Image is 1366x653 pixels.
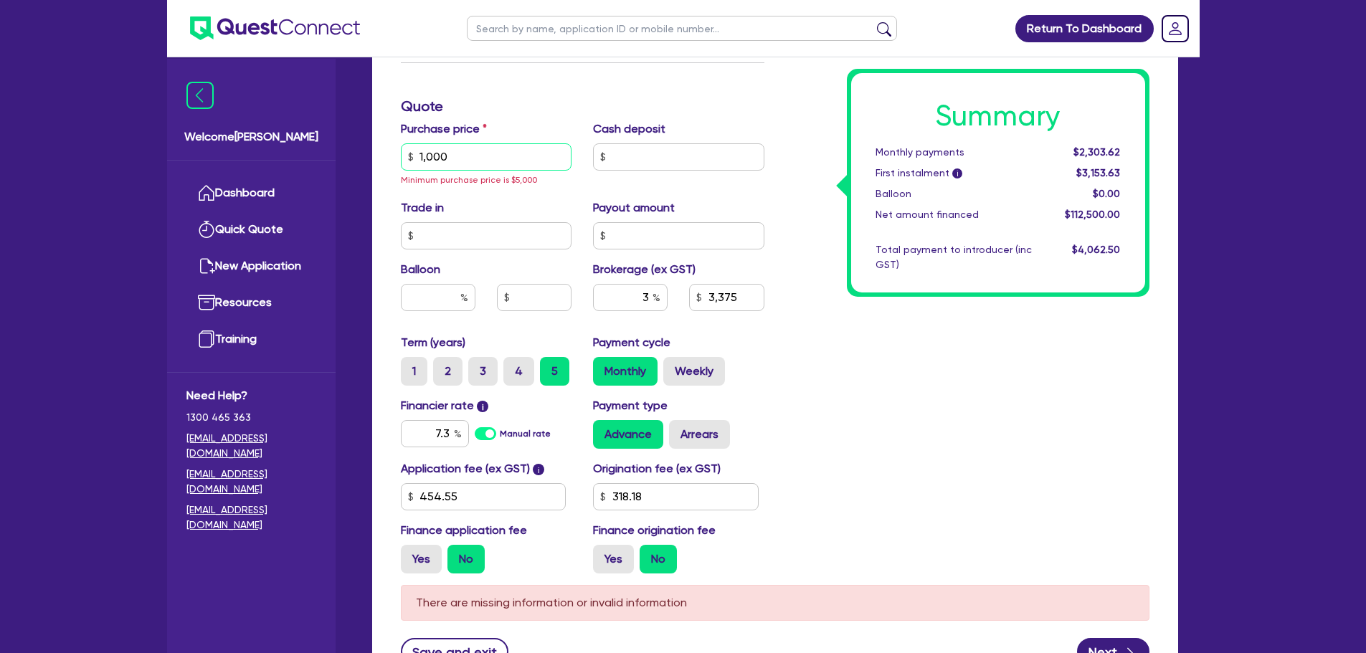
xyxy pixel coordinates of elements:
label: 5 [540,357,569,386]
label: Weekly [663,357,725,386]
a: Quick Quote [186,211,316,248]
a: Dropdown toggle [1157,10,1194,47]
label: 1 [401,357,427,386]
label: No [640,545,677,573]
label: Cash deposit [593,120,665,138]
span: Welcome [PERSON_NAME] [184,128,318,146]
label: Payment type [593,397,668,414]
img: quick-quote [198,221,215,238]
label: Term (years) [401,334,465,351]
span: Need Help? [186,387,316,404]
input: Search by name, application ID or mobile number... [467,16,897,41]
div: There are missing information or invalid information [401,585,1149,621]
div: Net amount financed [865,207,1043,222]
label: Balloon [401,261,440,278]
label: Advance [593,420,663,449]
img: training [198,330,215,348]
label: 4 [503,357,534,386]
a: [EMAIL_ADDRESS][DOMAIN_NAME] [186,502,316,533]
label: Yes [401,545,442,573]
label: Payout amount [593,199,675,216]
span: $2,303.62 [1073,146,1120,158]
label: 3 [468,357,498,386]
span: i [533,464,544,475]
span: $3,153.63 [1076,167,1120,178]
a: [EMAIL_ADDRESS][DOMAIN_NAME] [186,467,316,497]
a: New Application [186,248,316,285]
a: [EMAIL_ADDRESS][DOMAIN_NAME] [186,431,316,461]
a: Dashboard [186,175,316,211]
label: Origination fee (ex GST) [593,460,721,477]
label: Application fee (ex GST) [401,460,530,477]
label: Arrears [669,420,730,449]
div: Monthly payments [865,145,1043,160]
label: Monthly [593,357,658,386]
label: Financier rate [401,397,489,414]
div: Total payment to introducer (inc GST) [865,242,1043,272]
span: $112,500.00 [1065,209,1120,220]
span: 1300 465 363 [186,410,316,425]
span: i [952,169,962,179]
a: Return To Dashboard [1015,15,1154,42]
a: Resources [186,285,316,321]
label: 2 [433,357,463,386]
label: Finance application fee [401,522,527,539]
label: Payment cycle [593,334,670,351]
img: icon-menu-close [186,82,214,109]
span: $4,062.50 [1072,244,1120,255]
img: resources [198,294,215,311]
div: Balloon [865,186,1043,201]
label: No [447,545,485,573]
h3: Quote [401,97,764,115]
h1: Summary [876,99,1121,133]
label: Trade in [401,199,444,216]
span: Minimum purchase price is $5,000 [401,175,537,185]
label: Brokerage (ex GST) [593,261,696,278]
img: new-application [198,257,215,275]
label: Manual rate [500,427,551,440]
a: Training [186,321,316,358]
div: First instalment [865,166,1043,181]
span: $0.00 [1093,188,1120,199]
label: Purchase price [401,120,487,138]
label: Finance origination fee [593,522,716,539]
label: Yes [593,545,634,573]
span: i [477,401,488,412]
img: quest-connect-logo-blue [190,16,360,40]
